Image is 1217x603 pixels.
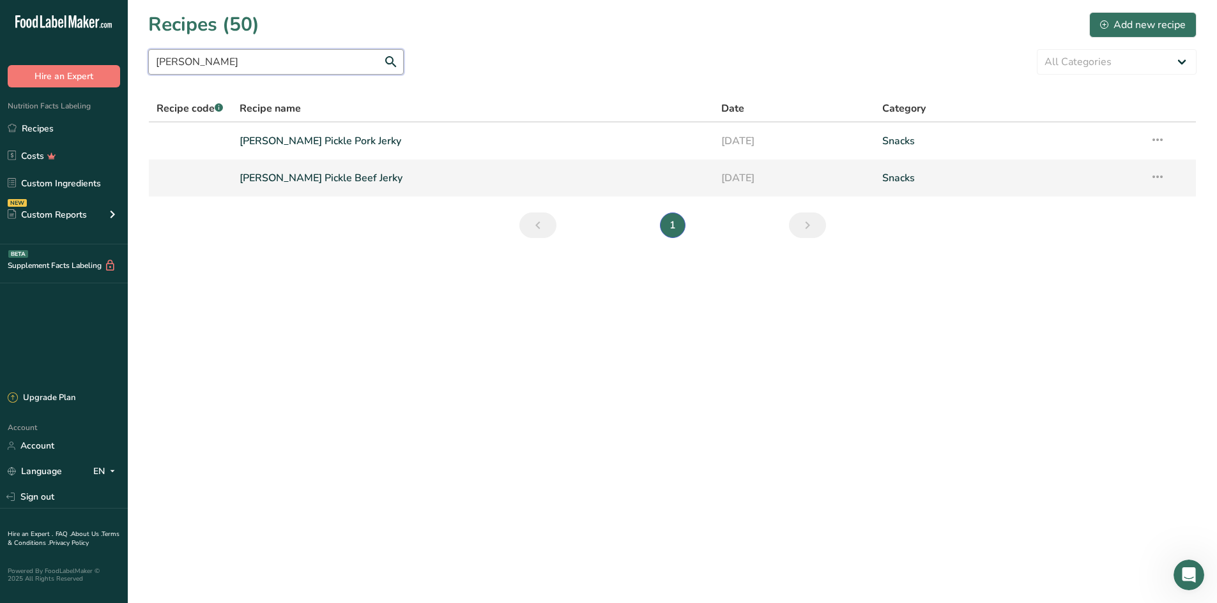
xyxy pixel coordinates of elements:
[8,567,120,583] div: Powered By FoodLabelMaker © 2025 All Rights Reserved
[1174,560,1204,590] iframe: Intercom live chat
[1100,17,1186,33] div: Add new recipe
[8,208,87,221] div: Custom Reports
[148,10,259,39] h1: Recipes (50)
[519,212,556,238] a: Previous page
[882,165,1135,191] a: Snacks
[8,530,53,539] a: Hire an Expert .
[721,165,867,191] a: [DATE]
[148,49,404,75] input: Search for recipe
[56,530,71,539] a: FAQ .
[240,101,301,116] span: Recipe name
[882,128,1135,154] a: Snacks
[8,392,75,405] div: Upgrade Plan
[882,101,926,116] span: Category
[1089,12,1197,38] button: Add new recipe
[8,530,119,547] a: Terms & Conditions .
[71,530,102,539] a: About Us .
[240,128,707,154] a: [PERSON_NAME] Pickle Pork Jerky
[721,128,867,154] a: [DATE]
[8,199,27,207] div: NEW
[8,65,120,87] button: Hire an Expert
[49,539,89,547] a: Privacy Policy
[8,250,28,258] div: BETA
[8,460,62,482] a: Language
[721,101,744,116] span: Date
[157,101,223,115] span: Recipe code
[93,464,120,479] div: EN
[240,165,707,191] a: [PERSON_NAME] Pickle Beef Jerky
[789,212,826,238] a: Next page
